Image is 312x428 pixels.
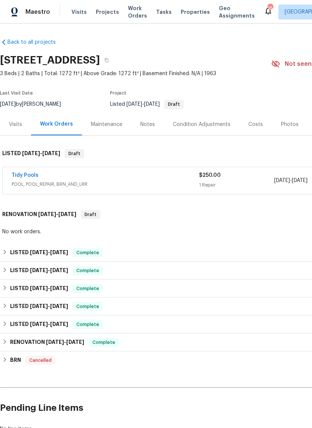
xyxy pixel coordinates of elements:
span: - [30,321,68,327]
span: Complete [73,267,102,274]
h6: RENOVATION [2,210,76,219]
div: Work Orders [40,120,73,128]
span: - [30,304,68,309]
a: Tidy Pools [12,173,39,178]
span: - [126,102,160,107]
span: - [30,268,68,273]
span: Project [110,91,126,95]
button: Copy Address [100,53,113,67]
h6: LISTED [2,149,60,158]
span: - [274,177,308,184]
span: Work Orders [128,4,147,19]
h6: LISTED [10,266,68,275]
span: [DATE] [144,102,160,107]
h6: BRN [10,356,21,365]
span: [DATE] [30,250,48,255]
span: Tasks [156,9,172,15]
span: [DATE] [30,304,48,309]
h6: LISTED [10,302,68,311]
span: Draft [165,102,183,107]
span: Complete [73,321,102,328]
span: [DATE] [50,286,68,291]
span: [DATE] [30,286,48,291]
span: [DATE] [50,268,68,273]
h6: LISTED [10,320,68,329]
div: 1 Repair [199,181,274,189]
span: Draft [82,211,100,218]
span: [DATE] [292,178,308,183]
span: [DATE] [58,212,76,217]
span: [DATE] [46,339,64,345]
span: [DATE] [274,178,290,183]
div: Maintenance [91,121,122,128]
span: - [30,286,68,291]
span: [DATE] [30,321,48,327]
span: [DATE] [42,151,60,156]
span: - [30,250,68,255]
span: Complete [73,249,102,256]
div: 16 [267,4,273,12]
span: Complete [73,303,102,310]
span: [DATE] [50,304,68,309]
span: POOL, POOL_REPAIR, BRN_AND_LRR [12,181,199,188]
span: [DATE] [22,151,40,156]
div: Costs [248,121,263,128]
span: Geo Assignments [219,4,255,19]
span: [DATE] [126,102,142,107]
span: Complete [89,339,118,346]
span: Visits [71,8,87,16]
span: $250.00 [199,173,221,178]
h6: LISTED [10,248,68,257]
span: [DATE] [38,212,56,217]
span: Properties [181,8,210,16]
div: Notes [140,121,155,128]
span: [DATE] [66,339,84,345]
span: [DATE] [50,321,68,327]
h6: RENOVATION [10,338,84,347]
span: Cancelled [26,357,55,364]
div: Visits [9,121,22,128]
span: - [38,212,76,217]
span: Listed [110,102,184,107]
div: Condition Adjustments [173,121,230,128]
span: Draft [65,150,83,157]
div: Photos [281,121,299,128]
span: Projects [96,8,119,16]
span: [DATE] [30,268,48,273]
h6: LISTED [10,284,68,293]
span: [DATE] [50,250,68,255]
span: - [46,339,84,345]
span: - [22,151,60,156]
span: Maestro [25,8,50,16]
span: Complete [73,285,102,292]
